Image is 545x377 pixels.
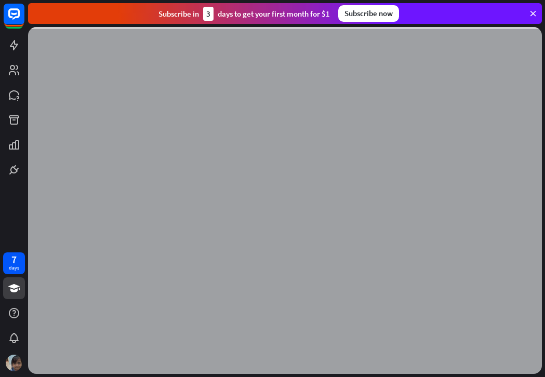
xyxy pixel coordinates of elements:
[338,5,399,22] div: Subscribe now
[9,264,19,272] div: days
[11,255,17,264] div: 7
[203,7,214,21] div: 3
[158,7,330,21] div: Subscribe in days to get your first month for $1
[3,252,25,274] a: 7 days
